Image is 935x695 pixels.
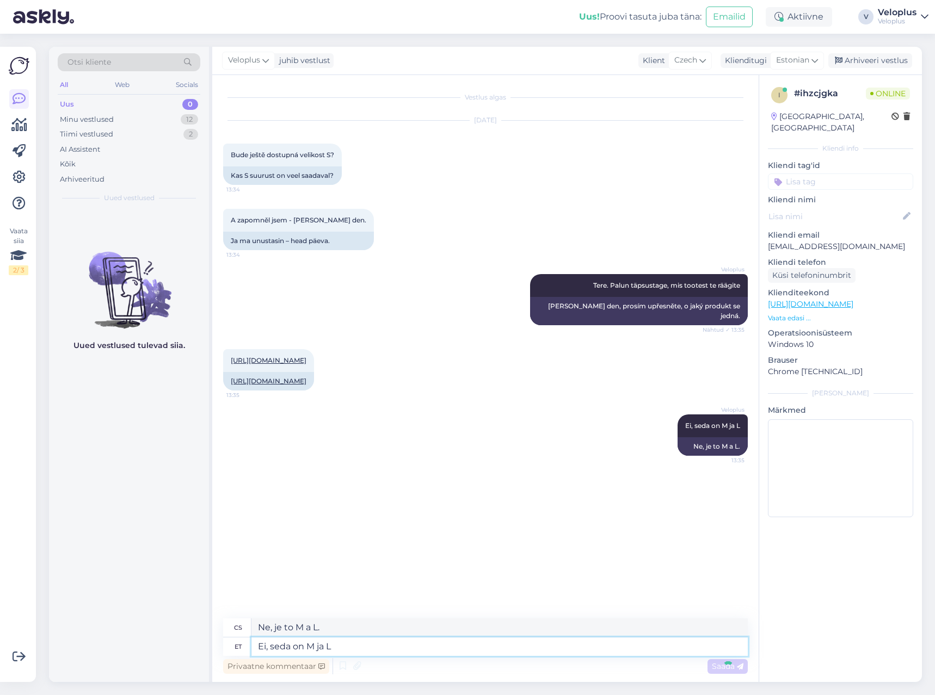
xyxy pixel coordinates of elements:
[275,55,330,66] div: juhib vestlust
[9,265,28,275] div: 2 / 3
[181,114,198,125] div: 12
[704,456,745,464] span: 13:35
[878,17,916,26] div: Veloplus
[704,406,745,414] span: Veloplus
[226,185,267,194] span: 13:34
[768,173,913,190] input: Lisa tag
[771,111,891,134] div: [GEOGRAPHIC_DATA], [GEOGRAPHIC_DATA]
[58,78,70,92] div: All
[828,53,912,68] div: Arhiveeri vestlus
[768,210,901,222] input: Lisa nimi
[768,327,913,339] p: Operatsioonisüsteem
[703,326,745,334] span: Nähtud ✓ 13:35
[226,251,267,259] span: 13:34
[858,9,874,24] div: V
[768,299,853,309] a: [URL][DOMAIN_NAME]
[768,160,913,171] p: Kliendi tag'id
[704,265,745,274] span: Veloplus
[73,340,185,351] p: Uued vestlused tulevad siia.
[674,54,697,66] span: Czech
[768,388,913,398] div: [PERSON_NAME]
[721,55,767,66] div: Klienditugi
[67,57,111,68] span: Otsi kliente
[706,7,753,27] button: Emailid
[794,87,866,100] div: # ihzcjgka
[223,232,374,250] div: Ja ma unustasin – head päeva.
[766,7,832,27] div: Aktiivne
[593,281,740,289] span: Tere. Palun täpsustage, mis tootest te räägite
[768,405,913,416] p: Märkmed
[768,241,913,252] p: [EMAIL_ADDRESS][DOMAIN_NAME]
[768,257,913,268] p: Kliendi telefon
[579,11,600,22] b: Uus!
[768,268,856,283] div: Küsi telefoninumbrit
[60,99,74,110] div: Uus
[113,78,132,92] div: Web
[638,55,665,66] div: Klient
[768,339,913,350] p: Windows 10
[60,174,104,185] div: Arhiveeritud
[9,55,29,76] img: Askly Logo
[104,193,155,203] span: Uued vestlused
[60,144,100,155] div: AI Assistent
[9,226,28,275] div: Vaata siia
[778,91,780,99] span: i
[530,297,748,325] div: [PERSON_NAME] den, prosím upřesněte, o jaký produkt se jedná.
[223,115,748,125] div: [DATE]
[231,377,306,385] a: [URL][DOMAIN_NAME]
[182,99,198,110] div: 0
[183,129,198,140] div: 2
[49,232,209,330] img: No chats
[878,8,928,26] a: VeloplusVeloplus
[768,366,913,377] p: Chrome [TECHNICAL_ID]
[174,78,200,92] div: Socials
[223,92,748,102] div: Vestlus algas
[768,355,913,366] p: Brauser
[768,229,913,241] p: Kliendi email
[776,54,809,66] span: Estonian
[768,287,913,299] p: Klienditeekond
[579,10,702,23] div: Proovi tasuta juba täna:
[60,159,76,170] div: Kõik
[231,356,306,364] a: [URL][DOMAIN_NAME]
[231,216,366,224] span: A zapomněl jsem - [PERSON_NAME] den.
[768,194,913,206] p: Kliendi nimi
[60,114,114,125] div: Minu vestlused
[678,437,748,456] div: Ne, je to M a L.
[768,144,913,153] div: Kliendi info
[60,129,113,140] div: Tiimi vestlused
[685,421,740,430] span: Ei, seda on M ja L
[768,313,913,323] p: Vaata edasi ...
[223,166,342,185] div: Kas S suurust on veel saadaval?
[878,8,916,17] div: Veloplus
[228,54,260,66] span: Veloplus
[231,151,334,159] span: Bude ještě dostupná velikost S?
[866,88,910,100] span: Online
[226,391,267,399] span: 13:35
